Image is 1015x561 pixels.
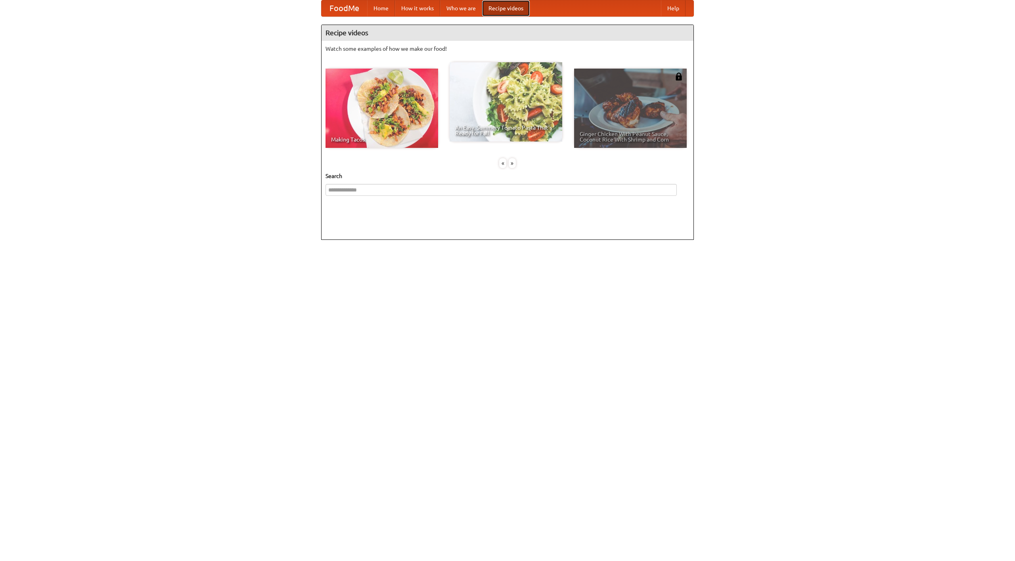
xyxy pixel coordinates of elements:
a: FoodMe [322,0,367,16]
p: Watch some examples of how we make our food! [326,45,689,53]
a: How it works [395,0,440,16]
a: Home [367,0,395,16]
span: Making Tacos [331,137,433,142]
h5: Search [326,172,689,180]
a: Who we are [440,0,482,16]
img: 483408.png [675,73,683,80]
a: Making Tacos [326,69,438,148]
span: An Easy, Summery Tomato Pasta That's Ready for Fall [455,125,557,136]
a: Recipe videos [482,0,530,16]
div: » [509,158,516,168]
div: « [499,158,506,168]
a: Help [661,0,686,16]
h4: Recipe videos [322,25,693,41]
a: An Easy, Summery Tomato Pasta That's Ready for Fall [450,62,562,142]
